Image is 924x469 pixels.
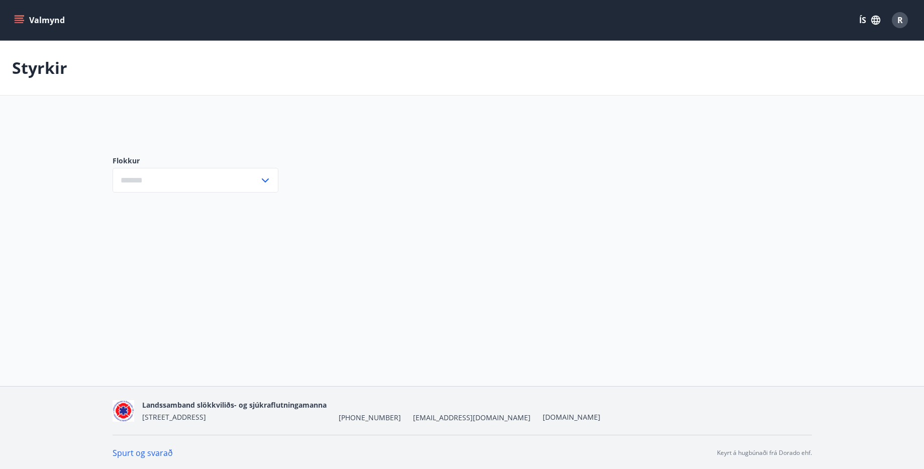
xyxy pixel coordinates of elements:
span: [EMAIL_ADDRESS][DOMAIN_NAME] [413,413,531,423]
a: Spurt og svarað [113,447,173,458]
p: Keyrt á hugbúnaði frá Dorado ehf. [717,448,812,457]
button: menu [12,11,69,29]
img: 5co5o51sp293wvT0tSE6jRQ7d6JbxoluH3ek357x.png [113,400,134,422]
span: [STREET_ADDRESS] [142,412,206,422]
button: R [888,8,912,32]
p: Styrkir [12,57,67,79]
span: R [897,15,903,26]
label: Flokkur [113,156,278,166]
span: [PHONE_NUMBER] [339,413,401,423]
a: [DOMAIN_NAME] [543,412,600,422]
button: ÍS [854,11,886,29]
span: Landssamband slökkviliðs- og sjúkraflutningamanna [142,400,327,410]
